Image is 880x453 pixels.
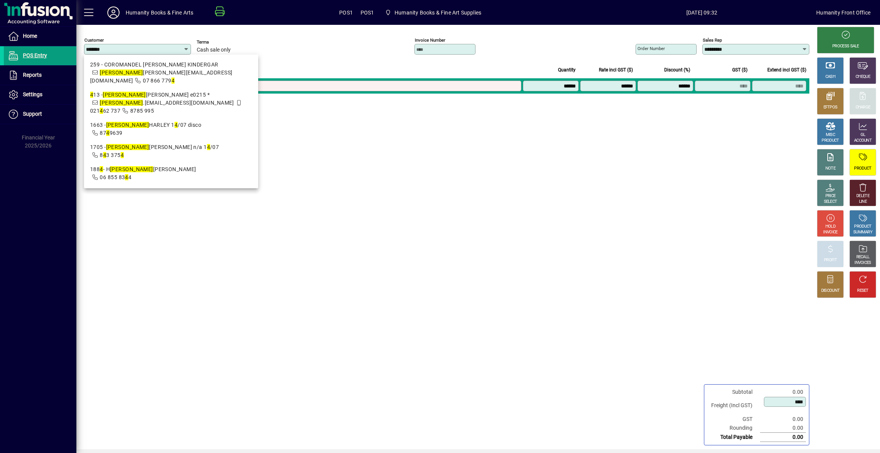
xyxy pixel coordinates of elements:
a: Home [4,27,76,46]
div: CHEQUE [856,74,870,80]
span: Reports [23,72,42,78]
span: Quantity [558,66,576,74]
span: [PERSON_NAME][EMAIL_ADDRESS][DOMAIN_NAME] [90,70,232,84]
span: 07 866 779 [143,78,175,84]
span: Settings [23,91,42,97]
td: Rounding [707,424,760,433]
span: POS1 [361,6,374,19]
div: PRODUCT [854,166,871,171]
em: 4 [90,92,93,98]
em: [PERSON_NAME] [106,144,149,150]
em: [PERSON_NAME] [110,166,153,172]
div: RESET [857,288,869,294]
button: Profile [101,6,126,19]
div: PRICE [825,193,836,199]
mat-option: 259 - COROMANDEL RUDOLF STEINER KINDERGAR [84,58,258,88]
td: Total Payable [707,433,760,442]
div: RECALL [856,254,870,260]
div: SELECT [824,199,837,205]
div: ACCOUNT [854,138,872,144]
span: Rate incl GST ($) [599,66,633,74]
mat-option: 413 - ANNA JEPSON e0215 * [84,88,258,118]
div: 13 - [PERSON_NAME] e0215 * [90,91,252,99]
em: [PERSON_NAME] [100,100,143,106]
em: 4 [106,130,109,136]
em: 4 [103,152,106,158]
span: 8 3 375 [100,152,124,158]
div: INVOICES [854,260,871,266]
mat-label: Invoice number [415,37,445,43]
em: 4 [100,166,103,172]
span: Home [23,33,37,39]
div: Humanity Books & Fine Arts [126,6,194,19]
td: 0.00 [760,433,806,442]
div: 1705 - [PERSON_NAME] n/a 1 /07 [90,143,252,151]
span: .[EMAIL_ADDRESS][DOMAIN_NAME] [100,100,234,106]
em: 4 [121,152,124,158]
mat-label: Order number [637,46,665,51]
a: Settings [4,85,76,104]
div: CHARGE [856,105,870,110]
td: 0.00 [760,415,806,424]
div: PRODUCT [854,224,871,230]
div: DELETE [856,193,869,199]
span: Support [23,111,42,117]
span: Humanity Books & Fine Art Supplies [395,6,481,19]
div: HOLD [825,224,835,230]
span: Humanity Books & Fine Art Supplies [382,6,484,19]
span: 06 855 83 4 [100,174,131,180]
span: [DATE] 09:32 [587,6,816,19]
div: 2003 - [PERSON_NAME] [90,188,252,196]
mat-label: Sales rep [703,37,722,43]
mat-option: 1705 - ANNA FAIRLEY n/a 14/07 [84,140,258,162]
span: GST ($) [732,66,747,74]
mat-option: 2003 - HELEN DUNNETT [84,184,258,207]
em: [PERSON_NAME] [106,122,149,128]
div: LINE [859,199,867,205]
em: 4 [100,108,103,114]
span: POS Entry [23,52,47,58]
mat-option: 1884 - HANNA NESBIT [84,162,258,184]
div: INVOICE [823,230,837,235]
em: [PERSON_NAME] [103,92,146,98]
div: MISC [826,132,835,138]
div: PRODUCT [822,138,839,144]
td: 0.00 [760,424,806,433]
div: NOTE [825,166,835,171]
div: PROCESS SALE [832,44,859,49]
a: Reports [4,66,76,85]
div: SUMMARY [853,230,872,235]
em: 4 [125,174,128,180]
span: Cash sale only [197,47,231,53]
span: Discount (%) [664,66,690,74]
span: 021 62 737 [90,108,120,114]
td: Freight (Incl GST) [707,396,760,415]
em: 4 [175,122,178,128]
div: GL [861,132,865,138]
em: 4 [171,78,175,84]
td: Subtotal [707,388,760,396]
td: 0.00 [760,388,806,396]
div: PROFIT [824,257,837,263]
div: 1663 - HARLEY 1 /07 disco [90,121,252,129]
td: GST [707,415,760,424]
div: CASH [825,74,835,80]
span: 8785 995 [130,108,154,114]
em: [PERSON_NAME] [100,70,143,76]
a: Support [4,105,76,124]
em: 4 [207,144,210,150]
div: 188 - H [PERSON_NAME] [90,165,252,173]
div: Humanity Front Office [816,6,870,19]
span: POS1 [339,6,353,19]
mat-label: Customer [84,37,104,43]
div: 259 - COROMANDEL [PERSON_NAME] KINDERGAR [90,61,252,69]
div: DISCOUNT [821,288,840,294]
span: 87 9639 [100,130,122,136]
div: EFTPOS [823,105,838,110]
mat-option: 1663 - ANNA HARLEY 14/07 disco [84,118,258,140]
span: Extend incl GST ($) [767,66,806,74]
span: Terms [197,40,243,45]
